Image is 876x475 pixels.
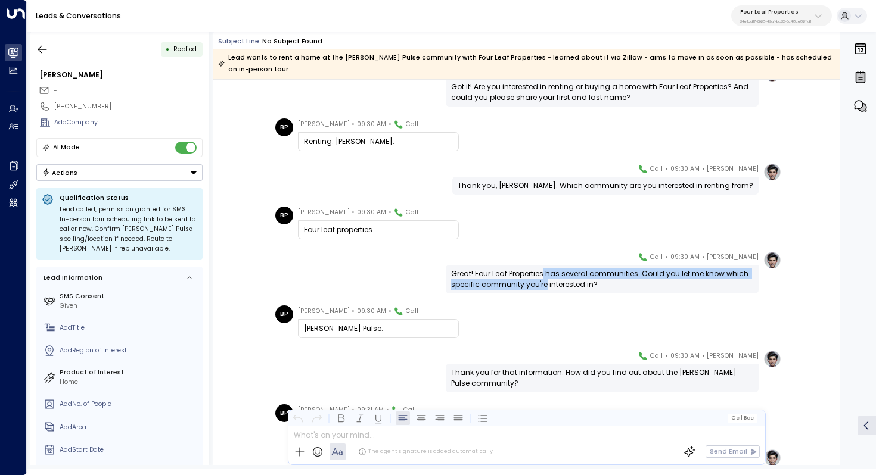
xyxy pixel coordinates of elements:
[451,82,753,103] div: Got it! Are you interested in renting or buying a home with Four Leaf Properties? And could you p...
[298,118,350,130] span: [PERSON_NAME]
[357,207,386,218] span: 09:30 AM
[352,305,355,317] span: •
[60,368,199,377] label: Product of Interest
[352,404,355,416] span: •
[53,142,80,154] div: AI Mode
[36,11,121,21] a: Leads & Conversations
[670,350,700,362] span: 09:30 AM
[275,404,293,422] div: BP
[763,449,781,467] img: profile-logo.png
[740,19,811,24] p: 34e1cd17-0f68-49af-bd32-3c48ce8611d1
[60,292,199,301] label: SMS Consent
[60,301,199,311] div: Given
[707,251,759,263] span: [PERSON_NAME]
[670,163,700,175] span: 09:30 AM
[54,86,57,95] span: -
[218,52,835,76] div: Lead wants to rent a home at the [PERSON_NAME] Pulse community with Four Leaf Properties - learne...
[36,164,203,181] div: Button group with a nested menu
[298,207,350,218] span: [PERSON_NAME]
[262,37,322,46] div: No subject found
[451,268,753,290] div: Great! Four Leaf Properties has several communities. Could you let me know which specific communi...
[60,377,199,387] div: Home
[54,102,203,111] div: [PHONE_NUMBER]
[763,251,781,269] img: profile-logo.png
[304,224,453,235] div: Four leaf properties
[386,404,389,416] span: •
[60,193,197,202] p: Qualification Status
[650,163,663,175] span: Call
[665,163,668,175] span: •
[763,163,781,181] img: profile-logo.png
[60,323,199,333] div: AddTitle
[357,305,386,317] span: 09:30 AM
[406,207,418,218] span: Call
[763,350,781,368] img: profile-logo.png
[702,163,705,175] span: •
[352,118,355,130] span: •
[389,305,392,317] span: •
[702,251,705,263] span: •
[406,118,418,130] span: Call
[39,70,203,80] div: [PERSON_NAME]
[304,323,453,334] div: [PERSON_NAME] Pulse.
[357,118,386,130] span: 09:30 AM
[218,37,261,46] span: Subject Line:
[42,168,78,177] div: Actions
[451,367,753,389] div: Thank you for that information. How did you find out about the [PERSON_NAME] Pulse community?
[406,305,418,317] span: Call
[707,350,759,362] span: [PERSON_NAME]
[358,448,493,456] div: The agent signature is added automatically
[665,350,668,362] span: •
[458,180,753,191] div: Thank you, [PERSON_NAME]. Which community are you interested in renting from?
[60,205,197,254] div: Lead called, permission granted for SMS. In-person tour scheduling link to be sent to caller now....
[60,445,199,455] div: AddStart Date
[728,414,757,422] button: Cc|Bcc
[389,207,392,218] span: •
[41,273,102,283] div: Lead Information
[731,415,754,421] span: Cc Bcc
[403,404,416,416] span: Call
[173,45,197,54] span: Replied
[36,164,203,181] button: Actions
[54,118,203,127] div: AddCompany
[60,346,199,355] div: AddRegion of Interest
[389,118,392,130] span: •
[740,8,811,15] p: Four Leaf Properties
[670,251,700,263] span: 09:30 AM
[650,350,663,362] span: Call
[740,415,742,421] span: |
[275,305,293,323] div: BP
[304,136,453,147] div: Renting. [PERSON_NAME].
[298,305,350,317] span: [PERSON_NAME]
[166,41,170,57] div: •
[291,411,305,425] button: Undo
[731,5,832,26] button: Four Leaf Properties34e1cd17-0f68-49af-bd32-3c48ce8611d1
[275,207,293,224] div: BP
[298,404,350,416] span: [PERSON_NAME]
[352,207,355,218] span: •
[60,399,199,409] div: AddNo. of People
[702,350,705,362] span: •
[357,404,384,416] span: 09:31 AM
[707,163,759,175] span: [PERSON_NAME]
[665,251,668,263] span: •
[309,411,324,425] button: Redo
[650,251,663,263] span: Call
[275,118,293,136] div: BP
[60,423,199,432] div: AddArea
